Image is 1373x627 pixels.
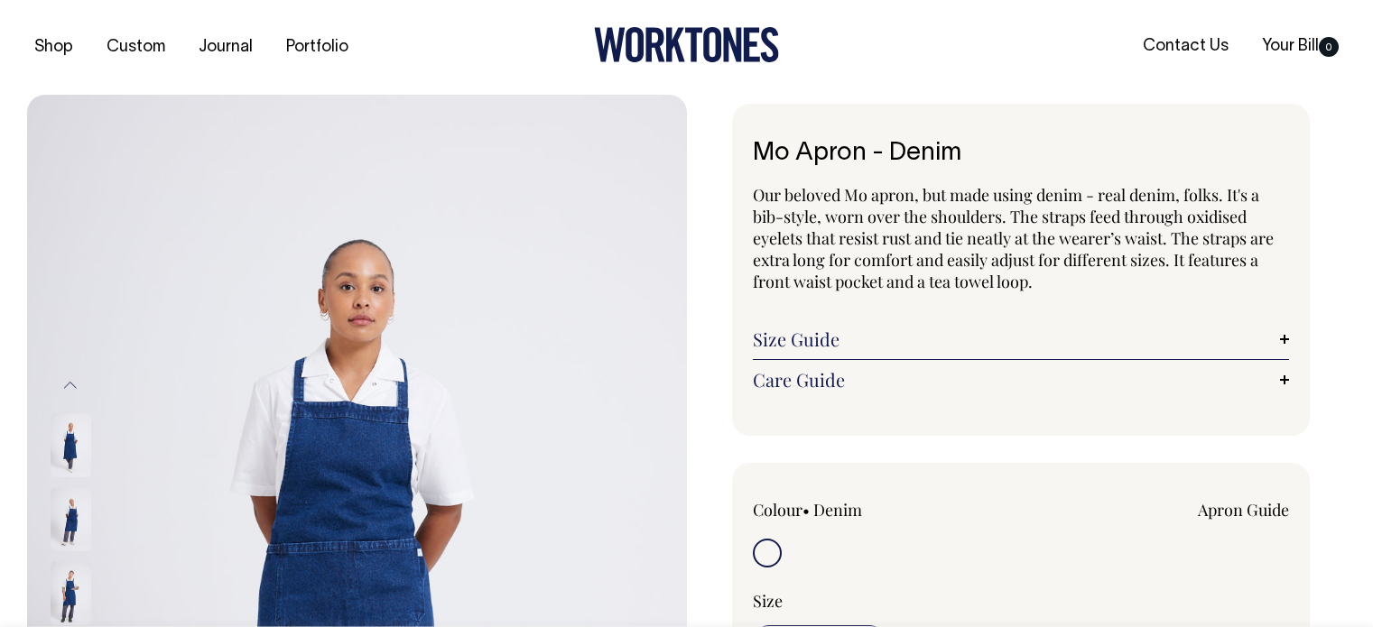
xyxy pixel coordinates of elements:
[753,140,1290,168] h1: Mo Apron - Denim
[57,364,84,405] button: Previous
[51,562,91,625] img: denim
[753,369,1290,391] a: Care Guide
[51,488,91,551] img: denim
[753,328,1290,350] a: Size Guide
[753,184,1274,292] span: Our beloved Mo apron, but made using denim - real denim, folks. It's a bib-style, worn over the s...
[279,32,356,62] a: Portfolio
[191,32,260,62] a: Journal
[1319,37,1339,57] span: 0
[1255,32,1346,61] a: Your Bill0
[1136,32,1236,61] a: Contact Us
[753,590,1290,612] div: Size
[753,499,968,521] div: Colour
[802,499,810,521] span: •
[1198,499,1289,521] a: Apron Guide
[27,32,80,62] a: Shop
[51,414,91,477] img: denim
[99,32,172,62] a: Custom
[813,499,862,521] label: Denim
